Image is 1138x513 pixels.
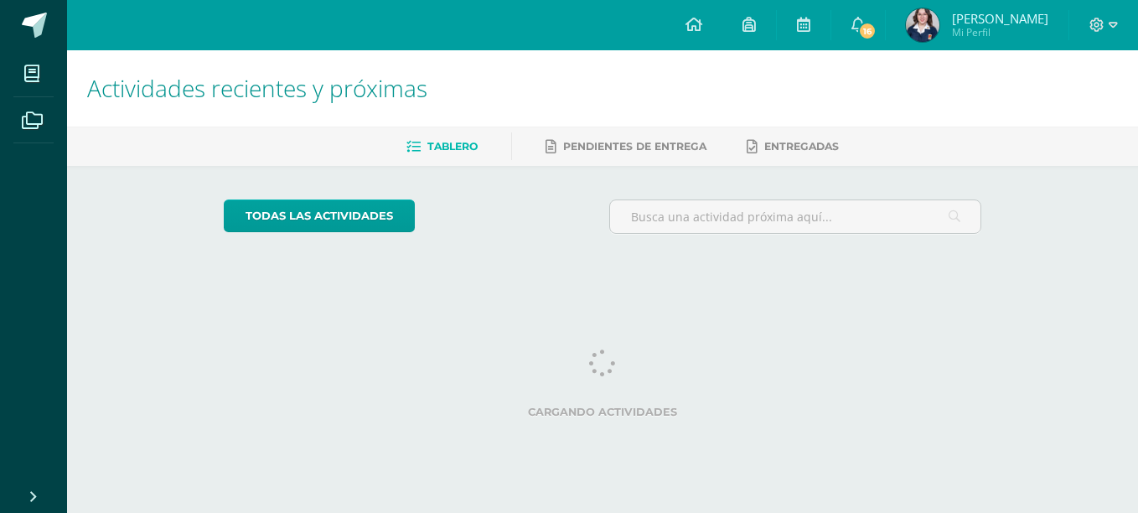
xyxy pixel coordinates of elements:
span: Tablero [427,140,478,153]
a: todas las Actividades [224,199,415,232]
label: Cargando actividades [224,406,982,418]
input: Busca una actividad próxima aquí... [610,200,981,233]
span: Actividades recientes y próximas [87,72,427,104]
span: [PERSON_NAME] [952,10,1048,27]
span: Pendientes de entrega [563,140,706,153]
a: Tablero [406,133,478,160]
span: Mi Perfil [952,25,1048,39]
a: Entregadas [747,133,839,160]
span: Entregadas [764,140,839,153]
span: 16 [858,22,877,40]
a: Pendientes de entrega [546,133,706,160]
img: 849aadf8a0ed262548596e344b522165.png [906,8,939,42]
